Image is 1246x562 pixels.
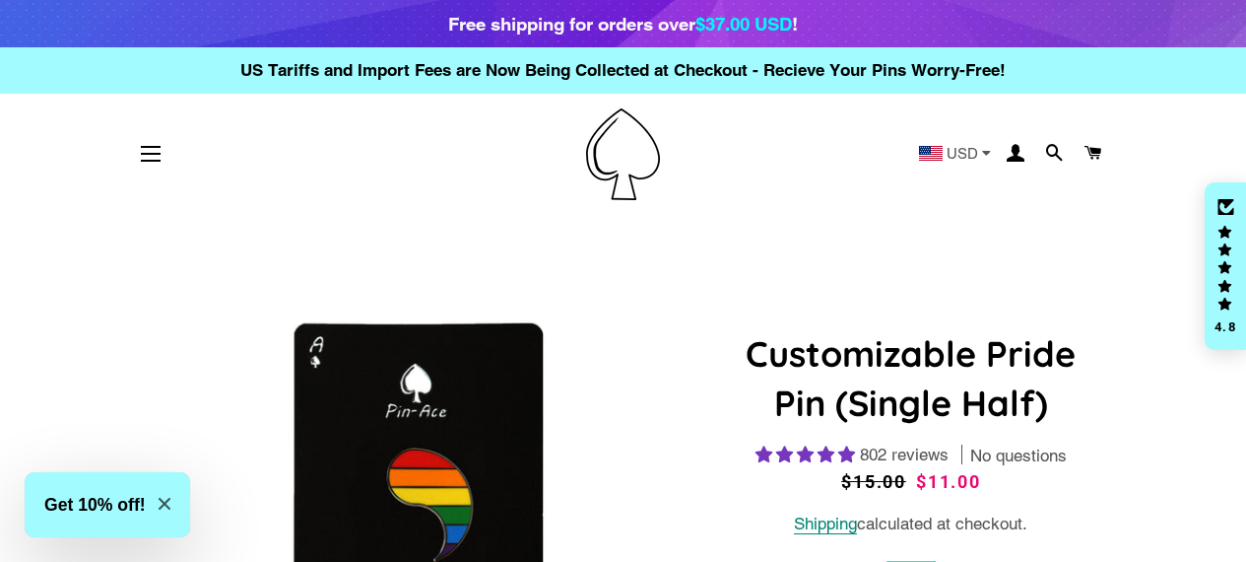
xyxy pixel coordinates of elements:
[736,511,1085,537] div: calculated at checkout.
[586,108,660,200] img: Pin-Ace
[970,445,1067,468] span: No questions
[1205,182,1246,350] div: Click to open Judge.me floating reviews tab
[860,445,949,464] span: 802 reviews
[841,468,911,496] span: $15.00
[695,13,792,35] span: $37.00 USD
[916,471,981,492] span: $11.00
[755,445,860,464] span: 4.83 stars
[736,329,1085,429] h1: Customizable Pride Pin (Single Half)
[794,514,857,534] a: Shipping
[448,10,798,37] div: Free shipping for orders over !
[947,146,978,161] span: USD
[1213,320,1237,333] div: 4.8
